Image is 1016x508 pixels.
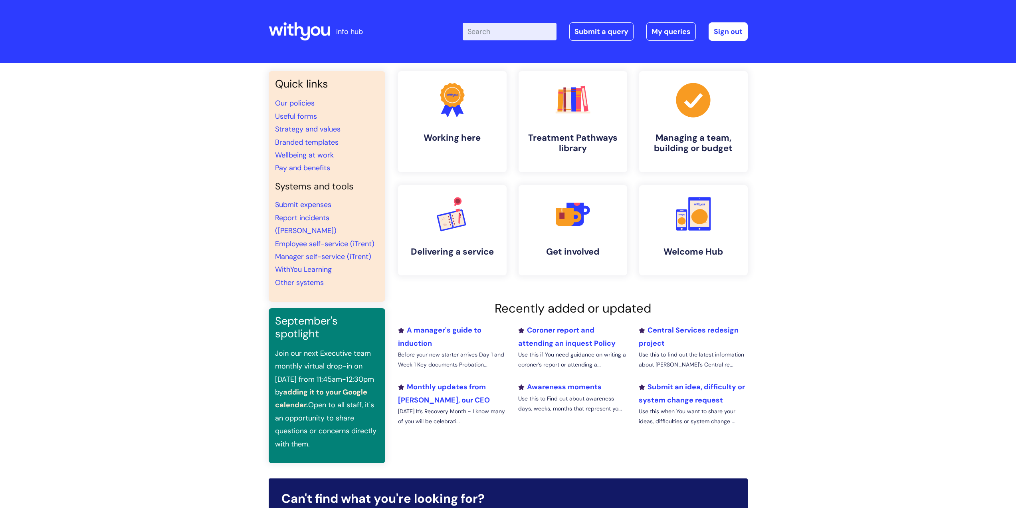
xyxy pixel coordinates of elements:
[518,394,627,414] p: Use this to Find out about awareness days, weeks, months that represent yo...
[398,325,481,348] a: A manager's guide to induction
[463,22,748,41] div: | -
[646,247,741,257] h4: Welcome Hub
[275,181,379,192] h4: Systems and tools
[463,23,557,40] input: Search
[525,247,621,257] h4: Get involved
[336,25,363,38] p: info hub
[275,150,334,160] a: Wellbeing at work
[275,265,332,274] a: WithYou Learning
[518,382,602,392] a: Awareness moments
[275,112,317,121] a: Useful forms
[404,247,500,257] h4: Delivering a service
[518,325,616,348] a: Coroner report and attending an inquest Policy
[275,137,339,147] a: Branded templates
[281,491,735,506] h2: Can't find what you're looking for?
[275,315,379,341] h3: September's spotlight
[639,185,748,275] a: Welcome Hub
[275,78,379,90] h3: Quick links
[275,347,379,450] p: Join our next Executive team monthly virtual drop-in on [DATE] from 11:45am-12:30pm by Open to al...
[525,133,621,154] h4: Treatment Pathways library
[275,252,371,261] a: Manager self-service (iTrent)
[275,200,331,209] a: Submit expenses
[639,350,747,370] p: Use this to find out the latest information about [PERSON_NAME]'s Central re...
[646,133,741,154] h4: Managing a team, building or budget
[639,325,739,348] a: Central Services redesign project
[398,406,507,426] p: [DATE] It’s Recovery Month - I know many of you will be celebrati...
[709,22,748,41] a: Sign out
[569,22,634,41] a: Submit a query
[398,382,490,404] a: Monthly updates from [PERSON_NAME], our CEO
[275,163,330,173] a: Pay and benefits
[519,71,627,172] a: Treatment Pathways library
[275,239,374,249] a: Employee self-service (iTrent)
[398,71,507,172] a: Working here
[519,185,627,275] a: Get involved
[639,71,748,172] a: Managing a team, building or budget
[275,213,337,235] a: Report incidents ([PERSON_NAME])
[404,133,500,143] h4: Working here
[646,22,696,41] a: My queries
[275,124,341,134] a: Strategy and values
[275,278,324,287] a: Other systems
[518,350,627,370] p: Use this if You need guidance on writing a coroner’s report or attending a...
[639,382,745,404] a: Submit an idea, difficulty or system change request
[639,406,747,426] p: Use this when You want to share your ideas, difficulties or system change ...
[398,301,748,316] h2: Recently added or updated
[275,387,367,410] a: adding it to your Google calendar.
[398,350,507,370] p: Before your new starter arrives Day 1 and Week 1 Key documents Probation...
[275,98,315,108] a: Our policies
[398,185,507,275] a: Delivering a service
